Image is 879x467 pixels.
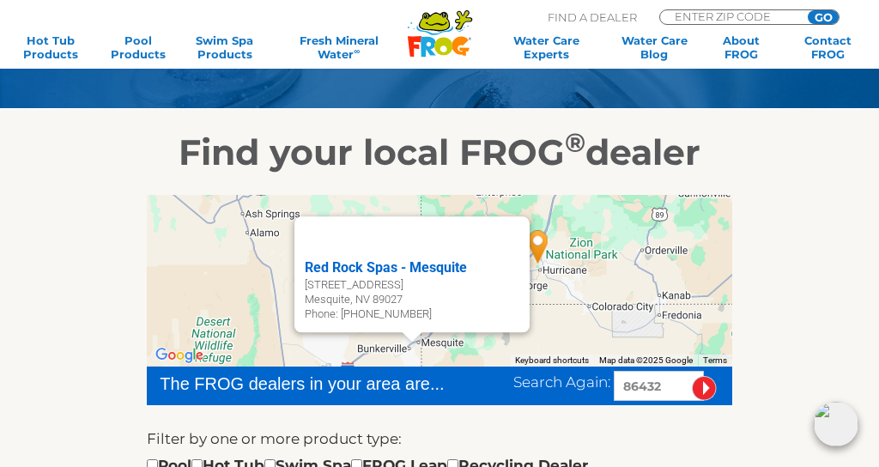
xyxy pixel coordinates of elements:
input: Zip Code Form [673,10,789,22]
a: Water CareExperts [492,33,601,61]
a: Swim SpaProducts [191,33,258,61]
img: Google [151,344,208,367]
a: PoolProducts [104,33,172,61]
div: Hot Tub & Sauna Shop - 28 miles away. [465,213,518,273]
div: The FROG dealers in your area are... [160,371,446,397]
a: Fresh MineralWater∞ [278,33,400,61]
sup: ® [565,126,585,159]
span: Map data ©2025 Google [599,355,693,365]
div: Red Rock Spas - Hurricane - 40 miles away. [512,216,565,276]
div: Red Rock Spas - Mesquite [305,258,519,278]
a: Open this area in Google Maps (opens a new window) [151,344,208,367]
div: Phone: [PHONE_NUMBER] [305,307,519,322]
span: Search Again: [513,373,610,391]
button: Close [478,216,519,258]
a: Hot TubProducts [17,33,85,61]
button: Keyboard shortcuts [515,355,589,367]
a: AboutFROG [707,33,775,61]
div: Red Rock Spas - Washington - 28 miles away. [477,227,530,287]
a: Water CareBlog [621,33,688,61]
a: Terms (opens in new tab) [703,355,727,365]
div: Mesquite, NV 89027 [305,293,519,307]
img: openIcon [814,402,858,446]
p: Find A Dealer [548,9,637,25]
div: [STREET_ADDRESS] [305,278,519,293]
input: GO [808,10,839,24]
sup: ∞ [354,46,360,56]
h2: Find your local FROG dealer [1,130,878,173]
label: Filter by one or more product type: [147,428,402,450]
input: Submit [692,376,717,401]
a: ContactFROG [794,33,862,61]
